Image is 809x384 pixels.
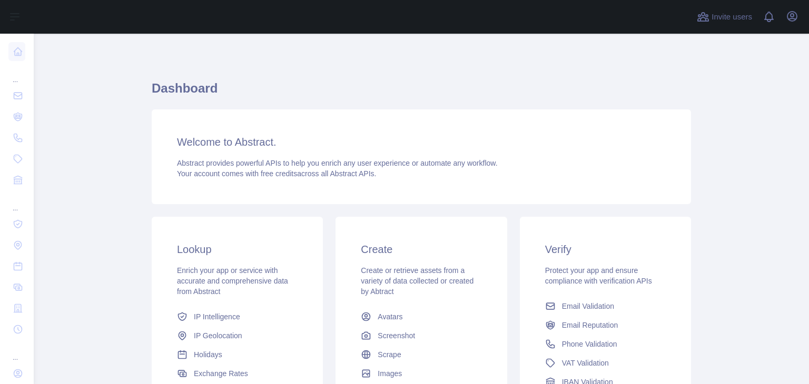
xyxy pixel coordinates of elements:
a: Screenshot [357,326,486,345]
span: IP Geolocation [194,330,242,341]
a: Holidays [173,345,302,364]
span: Your account comes with across all Abstract APIs. [177,169,376,178]
span: Enrich your app or service with accurate and comprehensive data from Abstract [177,266,288,296]
button: Invite users [695,8,754,25]
span: IP Intelligence [194,311,240,322]
span: Exchange Rates [194,368,248,379]
a: Phone Validation [541,335,670,353]
a: Exchange Rates [173,364,302,383]
h3: Welcome to Abstract. [177,135,666,149]
a: Scrape [357,345,486,364]
span: Holidays [194,349,222,360]
span: Create or retrieve assets from a variety of data collected or created by Abtract [361,266,473,296]
span: Abstract provides powerful APIs to help you enrich any user experience or automate any workflow. [177,159,498,167]
span: Avatars [378,311,402,322]
a: IP Intelligence [173,307,302,326]
span: VAT Validation [562,358,609,368]
span: Protect your app and ensure compliance with verification APIs [545,266,652,285]
a: IP Geolocation [173,326,302,345]
a: Email Validation [541,297,670,316]
h3: Create [361,242,481,257]
span: free credits [261,169,297,178]
a: VAT Validation [541,353,670,372]
span: Email Reputation [562,320,618,330]
span: Email Validation [562,301,614,311]
a: Avatars [357,307,486,326]
h3: Lookup [177,242,298,257]
span: Scrape [378,349,401,360]
span: Screenshot [378,330,415,341]
span: Images [378,368,402,379]
div: ... [8,191,25,213]
a: Images [357,364,486,383]
div: ... [8,341,25,362]
a: Email Reputation [541,316,670,335]
h1: Dashboard [152,80,691,105]
h3: Verify [545,242,666,257]
div: ... [8,63,25,84]
span: Invite users [712,11,752,23]
span: Phone Validation [562,339,617,349]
